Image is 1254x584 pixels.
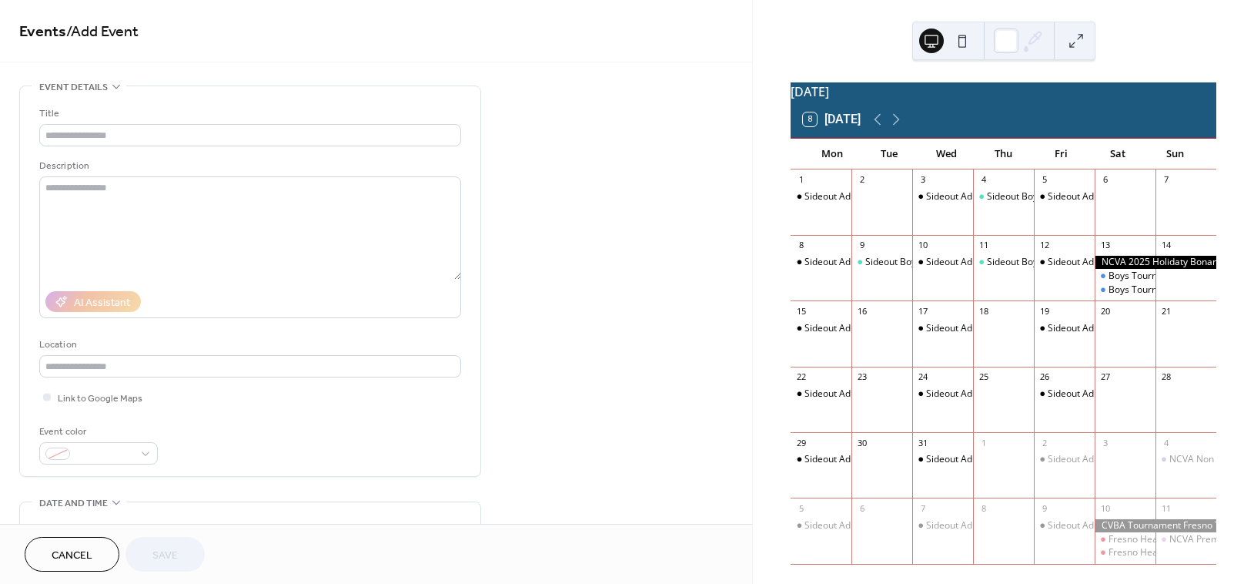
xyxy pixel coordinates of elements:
[926,256,1041,269] div: Sideout Adult Pickup Co-ed
[1099,502,1111,514] div: 10
[1048,322,1162,335] div: Sideout Adult Pickup Co-ed
[1048,519,1162,532] div: Sideout Adult Pickup Co-ed
[798,109,866,130] button: 8[DATE]
[804,388,919,401] div: Sideout Adult Pickup Co-ed
[917,174,928,186] div: 3
[926,453,1041,466] div: Sideout Adult Pickup Co-ed
[856,371,868,383] div: 23
[978,502,989,514] div: 8
[912,256,973,269] div: Sideout Adult Pickup Co-ed
[918,139,975,169] div: Wed
[1109,284,1206,297] div: Boys Tournament TBD
[1160,174,1172,186] div: 7
[1034,519,1095,532] div: Sideout Adult Pickup Co-ed
[39,106,458,122] div: Title
[39,495,108,512] span: Date and time
[912,453,973,466] div: Sideout Adult Pickup Co-ed
[795,240,807,251] div: 8
[865,256,1000,269] div: Sideout Boys Practice Tentative
[1160,502,1172,514] div: 11
[791,519,851,532] div: Sideout Adult Pickup Co-ed
[25,537,119,572] a: Cancel
[978,305,989,317] div: 18
[1099,305,1111,317] div: 20
[804,256,919,269] div: Sideout Adult Pickup Co-ed
[1038,371,1050,383] div: 26
[52,548,92,564] span: Cancel
[912,388,973,401] div: Sideout Adult Pickup Co-ed
[1095,256,1216,269] div: NCVA 2025 Holidaty Bonanza
[1095,519,1216,532] div: CVBA Tournament Fresno Tentative
[804,519,919,532] div: Sideout Adult Pickup Co-ed
[1048,453,1162,466] div: Sideout Adult Pickup Co-ed
[39,337,458,353] div: Location
[1095,546,1155,559] div: Fresno Heat Qualifier 17-18s Age
[926,519,1041,532] div: Sideout Adult Pickup Co-ed
[1099,174,1111,186] div: 6
[1095,270,1155,283] div: Boys Tournament Santa Maria Rancheria
[1034,256,1095,269] div: Sideout Adult Pickup Co-ed
[856,174,868,186] div: 2
[1038,305,1050,317] div: 19
[795,305,807,317] div: 15
[1109,533,1232,546] div: Fresno Heat Qualifier 15-16s
[978,174,989,186] div: 4
[66,17,139,47] span: / Add Event
[58,391,142,407] span: Link to Google Maps
[1160,240,1172,251] div: 14
[1099,240,1111,251] div: 13
[1095,533,1155,546] div: Fresno Heat Qualifier 15-16s
[804,453,919,466] div: Sideout Adult Pickup Co-ed
[1038,240,1050,251] div: 12
[912,322,973,335] div: Sideout Adult Pickup Co-ed
[1160,305,1172,317] div: 21
[1155,453,1216,466] div: NCVA Non League #1: 12&U, 13-14, 15-16, 17-18
[1048,190,1162,203] div: Sideout Adult Pickup Co-ed
[1147,139,1204,169] div: Sun
[39,424,155,440] div: Event color
[1099,437,1111,448] div: 3
[861,139,918,169] div: Tue
[1038,502,1050,514] div: 9
[258,522,301,538] div: End date
[1095,284,1155,297] div: Boys Tournament TBD
[856,240,868,251] div: 9
[1038,174,1050,186] div: 5
[791,256,851,269] div: Sideout Adult Pickup Co-ed
[791,82,1216,101] div: [DATE]
[795,502,807,514] div: 5
[795,371,807,383] div: 22
[803,139,860,169] div: Mon
[791,322,851,335] div: Sideout Adult Pickup Co-ed
[19,17,66,47] a: Events
[1155,533,1216,546] div: NCVA Prem Qualifier 17-18s Age
[1038,437,1050,448] div: 2
[1034,190,1095,203] div: Sideout Adult Pickup Co-ed
[1109,546,1251,559] div: Fresno Heat Qualifier 17-18s Age
[975,139,1032,169] div: Thu
[791,453,851,466] div: Sideout Adult Pickup Co-ed
[926,190,1041,203] div: Sideout Adult Pickup Co-ed
[912,190,973,203] div: Sideout Adult Pickup Co-ed
[917,437,928,448] div: 31
[795,174,807,186] div: 1
[39,158,458,174] div: Description
[917,240,928,251] div: 10
[851,256,912,269] div: Sideout Boys Practice Tentative
[1160,437,1172,448] div: 4
[39,79,108,96] span: Event details
[1032,139,1089,169] div: Fri
[978,240,989,251] div: 11
[1048,388,1162,401] div: Sideout Adult Pickup Co-ed
[1099,371,1111,383] div: 27
[987,256,1122,269] div: Sideout Boys Practice Tentative
[856,437,868,448] div: 30
[791,190,851,203] div: Sideout Adult Pickup Co-ed
[926,322,1041,335] div: Sideout Adult Pickup Co-ed
[1160,371,1172,383] div: 28
[1034,322,1095,335] div: Sideout Adult Pickup Co-ed
[804,322,919,335] div: Sideout Adult Pickup Co-ed
[795,437,807,448] div: 29
[804,190,919,203] div: Sideout Adult Pickup Co-ed
[926,388,1041,401] div: Sideout Adult Pickup Co-ed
